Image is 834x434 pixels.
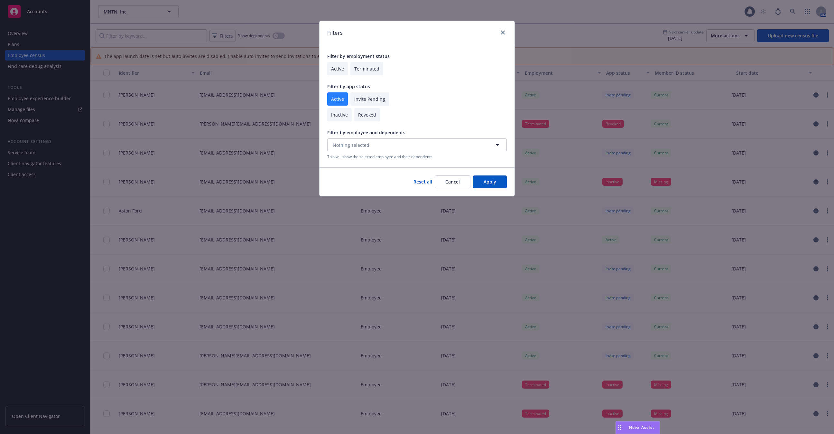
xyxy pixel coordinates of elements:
[327,53,507,60] p: Filter by employment status
[327,154,507,159] p: This will show the selected employee and their dependents
[327,29,343,37] h1: Filters
[327,83,507,90] p: Filter by app status
[629,425,654,430] span: Nova Assist
[616,421,624,434] div: Drag to move
[333,142,369,148] span: Nothing selected
[327,138,507,151] button: Nothing selected
[435,175,470,188] button: Cancel
[413,178,432,185] a: Reset all
[327,129,507,136] p: Filter by employee and dependents
[616,421,660,434] button: Nova Assist
[473,175,507,188] button: Apply
[499,29,507,36] a: close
